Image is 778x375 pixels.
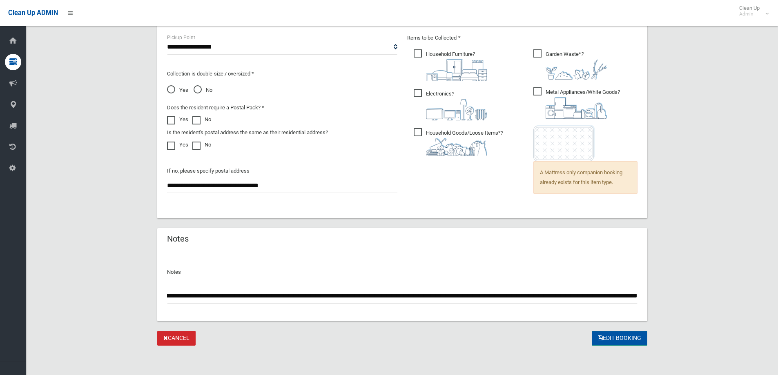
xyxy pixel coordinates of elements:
[426,51,487,81] i: ?
[167,103,264,113] label: Does the resident require a Postal Pack? *
[533,49,607,80] span: Garden Waste*
[167,166,250,176] label: If no, please specify postal address
[546,97,607,119] img: 36c1b0289cb1767239cdd3de9e694f19.png
[194,85,212,95] span: No
[414,128,503,156] span: Household Goods/Loose Items*
[546,51,607,80] i: ?
[167,85,188,95] span: Yes
[426,130,503,156] i: ?
[167,128,328,138] label: Is the resident's postal address the same as their residential address?
[739,11,760,17] small: Admin
[735,5,768,17] span: Clean Up
[426,138,487,156] img: b13cc3517677393f34c0a387616ef184.png
[426,99,487,120] img: 394712a680b73dbc3d2a6a3a7ffe5a07.png
[426,59,487,81] img: aa9efdbe659d29b613fca23ba79d85cb.png
[533,161,638,194] span: A Mattress only companion booking already exists for this item type.
[157,231,198,247] header: Notes
[546,59,607,80] img: 4fd8a5c772b2c999c83690221e5242e0.png
[192,115,211,124] label: No
[546,89,620,119] i: ?
[592,331,647,346] button: Edit Booking
[414,89,487,120] span: Electronics
[167,69,397,79] p: Collection is double size / oversized *
[157,331,196,346] a: Cancel
[167,115,188,124] label: Yes
[167,267,638,277] p: Notes
[167,140,188,150] label: Yes
[533,125,595,161] img: e7408bece873d2c1783593a074e5cb2f.png
[192,140,211,150] label: No
[426,91,487,120] i: ?
[407,33,638,43] p: Items to be Collected *
[533,87,620,119] span: Metal Appliances/White Goods
[8,9,58,17] span: Clean Up ADMIN
[414,49,487,81] span: Household Furniture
